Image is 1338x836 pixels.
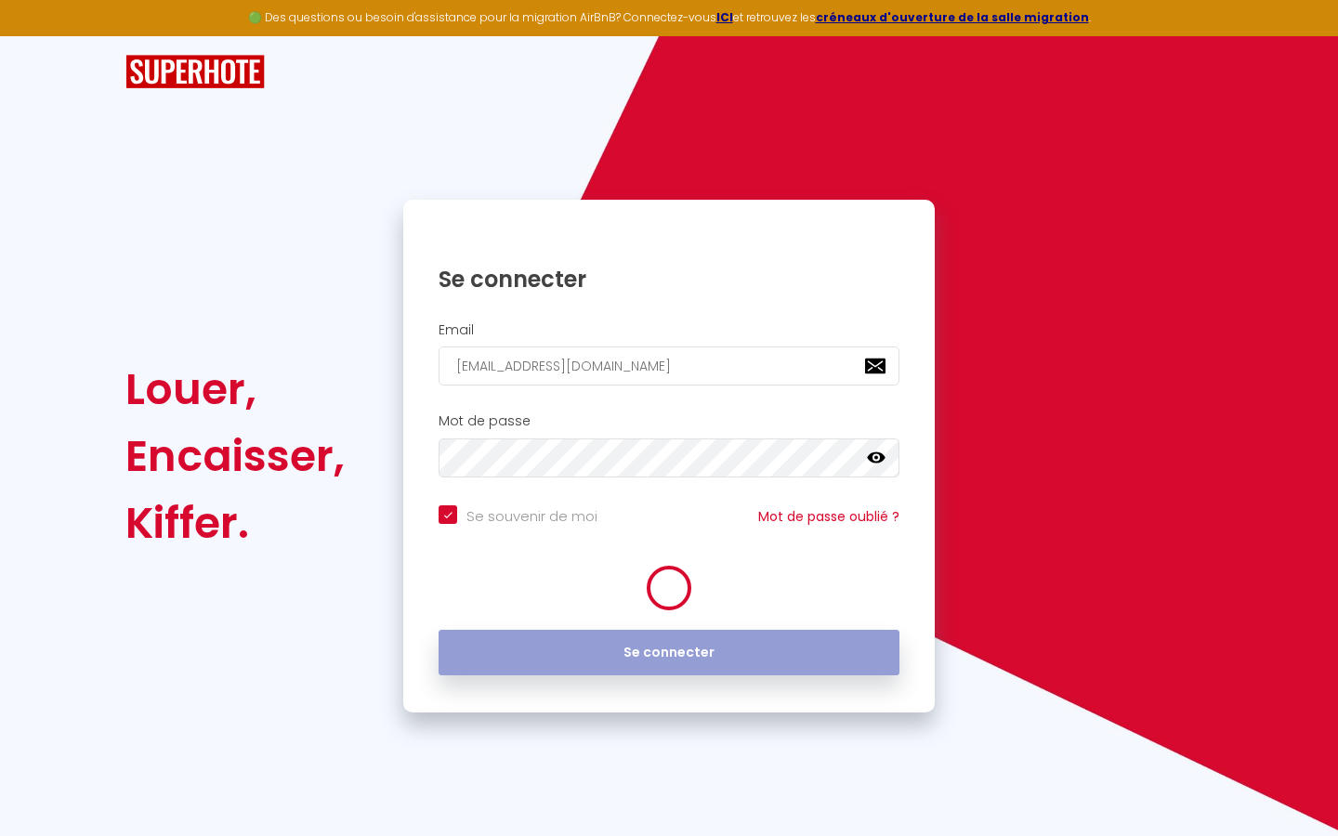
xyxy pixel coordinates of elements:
div: Louer, [125,356,345,423]
h2: Email [439,322,899,338]
img: SuperHote logo [125,55,265,89]
div: Encaisser, [125,423,345,490]
button: Ouvrir le widget de chat LiveChat [15,7,71,63]
a: ICI [716,9,733,25]
a: Mot de passe oublié ? [758,507,899,526]
button: Se connecter [439,630,899,676]
h1: Se connecter [439,265,899,294]
h2: Mot de passe [439,413,899,429]
div: Kiffer. [125,490,345,556]
a: créneaux d'ouverture de la salle migration [816,9,1089,25]
input: Ton Email [439,346,899,385]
